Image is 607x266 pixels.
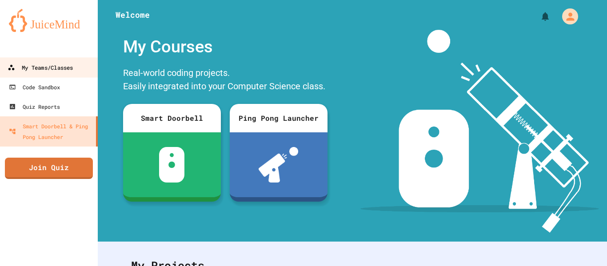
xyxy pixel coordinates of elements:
[9,101,60,112] div: Quiz Reports
[8,62,73,73] div: My Teams/Classes
[123,104,221,132] div: Smart Doorbell
[119,30,332,64] div: My Courses
[259,147,298,183] img: ppl-with-ball.png
[9,121,92,142] div: Smart Doorbell & Ping Pong Launcher
[9,82,60,92] div: Code Sandbox
[159,147,184,183] img: sdb-white.svg
[9,9,89,32] img: logo-orange.svg
[360,30,599,233] img: banner-image-my-projects.png
[523,9,553,24] div: My Notifications
[119,64,332,97] div: Real-world coding projects. Easily integrated into your Computer Science class.
[553,6,580,27] div: My Account
[5,158,93,179] a: Join Quiz
[230,104,327,132] div: Ping Pong Launcher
